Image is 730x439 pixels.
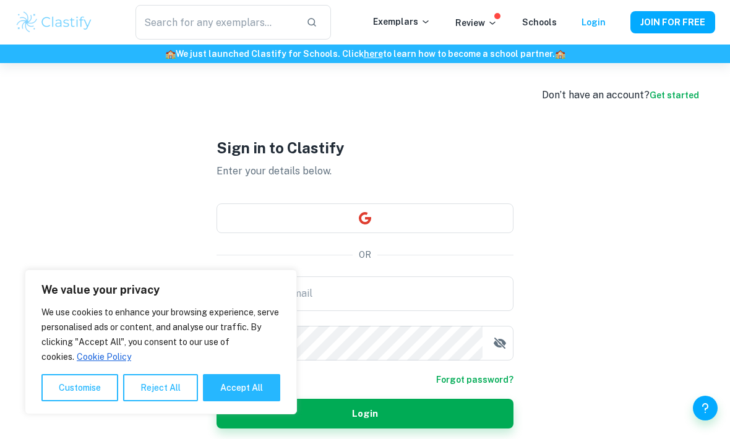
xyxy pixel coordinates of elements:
p: Exemplars [373,15,431,28]
span: 🏫 [555,49,565,59]
a: Get started [650,90,699,100]
button: Reject All [123,374,198,401]
span: 🏫 [165,49,176,59]
button: Accept All [203,374,280,401]
button: Customise [41,374,118,401]
a: Forgot password? [436,373,513,386]
p: We value your privacy [41,283,280,297]
div: Don’t have an account? [542,88,699,103]
p: We use cookies to enhance your browsing experience, serve personalised ads or content, and analys... [41,305,280,364]
button: JOIN FOR FREE [630,11,715,33]
a: here [364,49,383,59]
button: Login [217,399,513,428]
p: OR [359,248,371,262]
h6: We just launched Clastify for Schools. Click to learn how to become a school partner. [2,47,728,61]
a: Login [582,17,606,27]
a: Schools [522,17,557,27]
div: We value your privacy [25,270,297,414]
button: Help and Feedback [693,396,718,420]
a: Cookie Policy [76,351,132,362]
p: Review [455,16,497,30]
input: Search for any exemplars... [135,5,296,40]
p: Enter your details below. [217,164,513,179]
img: Clastify logo [15,10,93,35]
h1: Sign in to Clastify [217,137,513,159]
